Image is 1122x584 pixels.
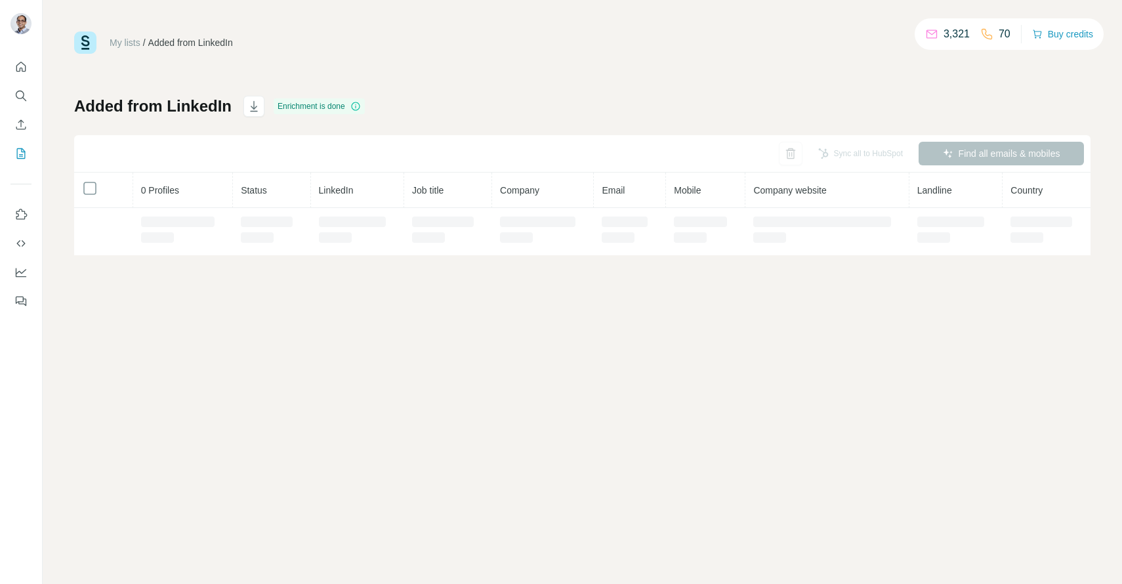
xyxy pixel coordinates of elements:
[1032,25,1093,43] button: Buy credits
[10,13,31,34] img: Avatar
[110,37,140,48] a: My lists
[674,185,701,196] span: Mobile
[143,36,146,49] li: /
[500,185,539,196] span: Company
[10,232,31,255] button: Use Surfe API
[10,84,31,108] button: Search
[944,26,970,42] p: 3,321
[148,36,233,49] div: Added from LinkedIn
[74,31,96,54] img: Surfe Logo
[602,185,625,196] span: Email
[10,261,31,284] button: Dashboard
[10,113,31,136] button: Enrich CSV
[10,142,31,165] button: My lists
[74,96,232,117] h1: Added from LinkedIn
[412,185,444,196] span: Job title
[241,185,267,196] span: Status
[1010,185,1043,196] span: Country
[10,203,31,226] button: Use Surfe on LinkedIn
[10,289,31,313] button: Feedback
[917,185,952,196] span: Landline
[141,185,179,196] span: 0 Profiles
[10,55,31,79] button: Quick start
[999,26,1010,42] p: 70
[753,185,826,196] span: Company website
[319,185,354,196] span: LinkedIn
[274,98,365,114] div: Enrichment is done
